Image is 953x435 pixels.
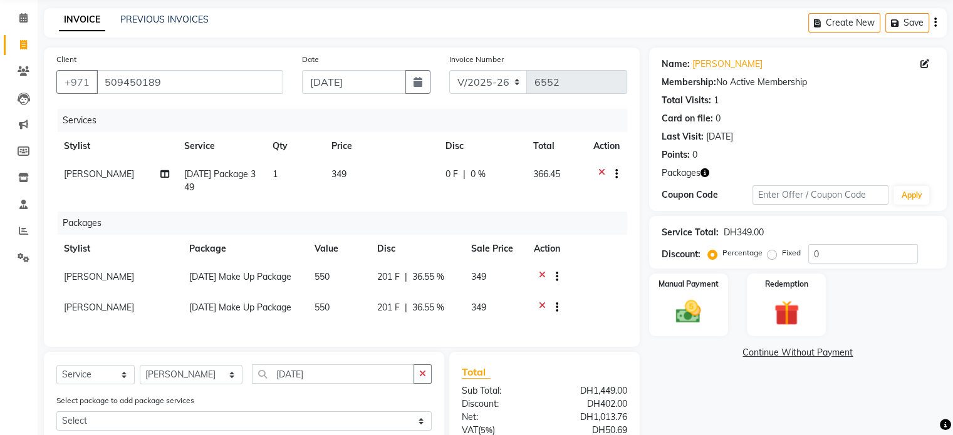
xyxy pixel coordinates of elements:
label: Invoice Number [449,54,504,65]
th: Total [526,132,586,160]
input: Search by Name/Mobile/Email/Code [96,70,283,94]
span: 1 [273,168,278,180]
label: Fixed [782,247,801,258]
span: | [463,168,466,181]
span: 201 F [377,270,400,284]
span: | [405,270,407,284]
a: PREVIOUS INVOICES [120,14,209,25]
span: [DATE] Make Up Package [189,271,291,282]
div: DH349.00 [724,226,764,239]
th: Service [177,132,265,160]
div: DH402.00 [544,397,637,411]
span: [DATE] Make Up Package [189,302,291,313]
div: Discount: [452,397,544,411]
span: [PERSON_NAME] [64,168,134,180]
label: Redemption [765,279,808,290]
th: Disc [370,235,464,263]
span: | [405,301,407,314]
span: 0 % [471,168,486,181]
span: 0 F [445,168,458,181]
th: Sale Price [464,235,526,263]
span: Packages [662,166,700,180]
div: DH1,013.76 [544,411,637,424]
label: Date [302,54,319,65]
div: Packages [58,212,637,235]
th: Disc [438,132,526,160]
div: 0 [716,112,721,125]
button: Create New [808,13,880,33]
div: Name: [662,58,690,71]
span: 349 [331,168,346,180]
span: 36.55 % [412,301,444,314]
th: Action [586,132,627,160]
a: [PERSON_NAME] [692,58,763,71]
span: 366.45 [533,168,560,180]
div: 1 [714,94,719,107]
div: Services [58,109,637,132]
th: Stylist [56,132,177,160]
input: Search or Scan [252,364,414,384]
a: INVOICE [59,9,105,31]
span: 5% [481,425,492,435]
img: _cash.svg [668,297,709,326]
span: 349 [471,302,486,313]
input: Enter Offer / Coupon Code [753,185,889,205]
label: Percentage [722,247,763,258]
div: Card on file: [662,112,713,125]
span: 36.55 % [412,270,444,284]
img: _gift.svg [766,297,807,329]
label: Select package to add package services [56,395,194,406]
th: Stylist [56,235,182,263]
th: Package [182,235,307,263]
div: Service Total: [662,226,719,239]
div: No Active Membership [662,76,934,89]
th: Qty [265,132,324,160]
div: DH1,449.00 [544,384,637,397]
span: Total [462,366,491,379]
div: Discount: [662,248,700,261]
span: 349 [471,271,486,282]
label: Client [56,54,76,65]
div: Points: [662,148,690,161]
div: Membership: [662,76,716,89]
a: Continue Without Payment [652,346,944,359]
th: Action [526,235,627,263]
span: [PERSON_NAME] [64,302,134,313]
span: 550 [315,271,330,282]
label: Manual Payment [659,279,719,290]
button: Save [885,13,929,33]
span: [DATE] Package 349 [184,168,256,193]
th: Price [324,132,439,160]
th: Value [307,235,370,263]
div: Last Visit: [662,130,704,143]
span: 550 [315,302,330,313]
span: 201 F [377,301,400,314]
span: [PERSON_NAME] [64,271,134,282]
div: Sub Total: [452,384,544,397]
div: 0 [692,148,697,161]
div: Net: [452,411,544,424]
button: +971 [56,70,98,94]
div: Total Visits: [662,94,711,107]
button: Apply [893,186,929,205]
div: Coupon Code [662,188,753,202]
div: [DATE] [706,130,733,143]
